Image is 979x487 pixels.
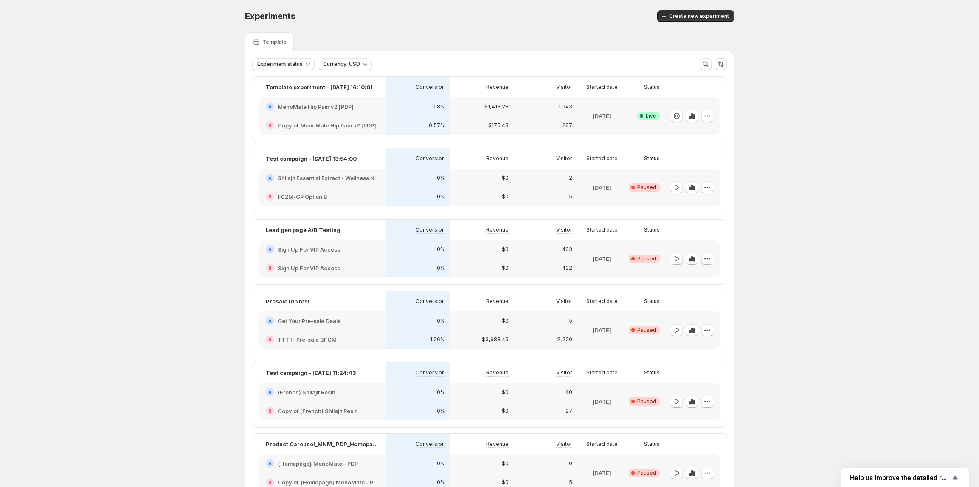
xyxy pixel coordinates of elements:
[437,408,445,414] p: 0%
[278,407,358,415] h2: Copy of (French) Shilajit Resin
[486,369,509,376] p: Revenue
[416,441,445,447] p: Conversion
[593,326,611,334] p: [DATE]
[644,84,660,91] p: Status
[562,246,572,253] p: 433
[268,247,272,252] h2: A
[586,441,618,447] p: Started date
[586,298,618,305] p: Started date
[278,459,358,468] h2: {Homepage} MenoMate - PDP
[268,104,272,109] h2: A
[416,227,445,233] p: Conversion
[556,369,572,376] p: Visitor
[502,408,509,414] p: $0
[637,184,656,191] span: Paused
[266,226,340,234] p: Lead gen page A/B Testing
[268,318,272,323] h2: A
[278,388,335,396] h2: (French) Shilajit Resin
[644,441,660,447] p: Status
[245,11,295,21] span: Experiments
[586,155,618,162] p: Started date
[586,369,618,376] p: Started date
[586,227,618,233] p: Started date
[484,103,509,110] p: $1,413.28
[569,317,572,324] p: 5
[437,479,445,486] p: 0%
[644,155,660,162] p: Status
[268,461,272,466] h2: A
[268,408,272,413] h2: B
[556,227,572,233] p: Visitor
[556,155,572,162] p: Visitor
[437,265,445,272] p: 0%
[502,246,509,253] p: $0
[432,103,445,110] p: 0.8%
[593,255,611,263] p: [DATE]
[416,369,445,376] p: Conversion
[593,183,611,192] p: [DATE]
[502,479,509,486] p: $0
[502,175,509,181] p: $0
[557,336,572,343] p: 2,220
[569,460,572,467] p: 0
[637,255,656,262] span: Paused
[486,298,509,305] p: Revenue
[266,440,380,448] p: Product Carousel_MNM_ PDP_Homepage
[569,175,572,181] p: 2
[644,298,660,305] p: Status
[437,193,445,200] p: 0%
[268,123,272,128] h2: B
[486,227,509,233] p: Revenue
[268,390,272,395] h2: A
[556,84,572,91] p: Visitor
[437,389,445,396] p: 0%
[488,122,509,129] p: $175.48
[502,193,509,200] p: $0
[565,389,572,396] p: 40
[278,335,337,344] h2: TTTT- Pre-sale BFCM
[318,58,372,70] button: Currency: USD
[278,174,380,182] h2: Shilajit Essential Extract - Wellness Nest
[278,317,340,325] h2: Get Your Pre-sale Deals
[262,39,287,45] p: Template
[569,193,572,200] p: 5
[429,122,445,129] p: 0.57%
[850,473,960,483] button: Show survey - Help us improve the detailed report for A/B campaigns
[416,298,445,305] p: Conversion
[646,113,656,119] span: Live
[669,13,729,20] span: Create new experiment
[268,480,272,485] h2: B
[644,369,660,376] p: Status
[278,478,380,487] h2: Copy of {Homepage} MenoMate - PDP
[502,265,509,272] p: $0
[266,297,310,306] p: Presale ldp test
[268,176,272,181] h2: A
[437,246,445,253] p: 0%
[437,175,445,181] p: 0%
[486,441,509,447] p: Revenue
[268,337,272,342] h2: B
[278,121,376,130] h2: Copy of MenoMate Hip Pain v2 [PDP]
[715,58,727,70] button: Sort the results
[565,408,572,414] p: 27
[437,460,445,467] p: 0%
[644,227,660,233] p: Status
[593,112,611,120] p: [DATE]
[416,155,445,162] p: Conversion
[502,389,509,396] p: $0
[266,83,373,91] p: Template experiment - [DATE] 16:10:01
[637,327,656,334] span: Paused
[556,441,572,447] p: Visitor
[278,193,327,201] h2: F02M-GP Option B
[657,10,734,22] button: Create new experiment
[850,474,950,482] span: Help us improve the detailed report for A/B campaigns
[482,336,509,343] p: $3,988.46
[268,194,272,199] h2: B
[502,317,509,324] p: $0
[268,266,272,271] h2: B
[586,84,618,91] p: Started date
[252,58,315,70] button: Experiment status
[593,397,611,406] p: [DATE]
[562,265,572,272] p: 432
[266,154,357,163] p: Test campaign - [DATE] 13:54:00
